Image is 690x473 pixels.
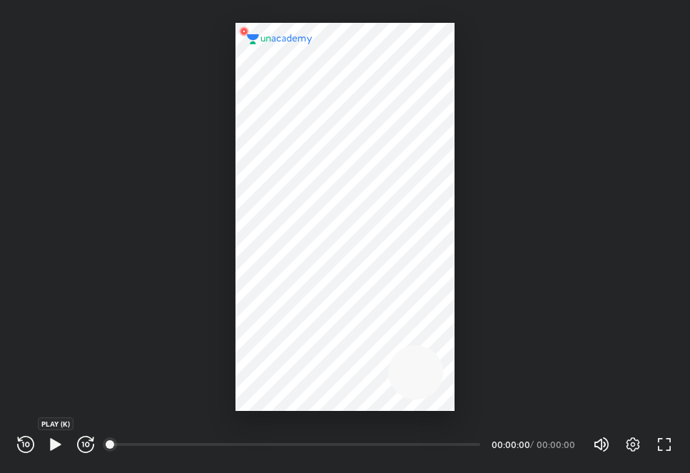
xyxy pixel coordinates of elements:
img: logo.2a7e12a2.svg [247,34,313,44]
div: PLAY (K) [38,417,73,430]
div: 00:00:00 [492,440,527,449]
div: 00:00:00 [537,440,576,449]
img: wMgqJGBwKWe8AAAAABJRU5ErkJggg== [235,23,253,40]
div: / [530,440,534,449]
